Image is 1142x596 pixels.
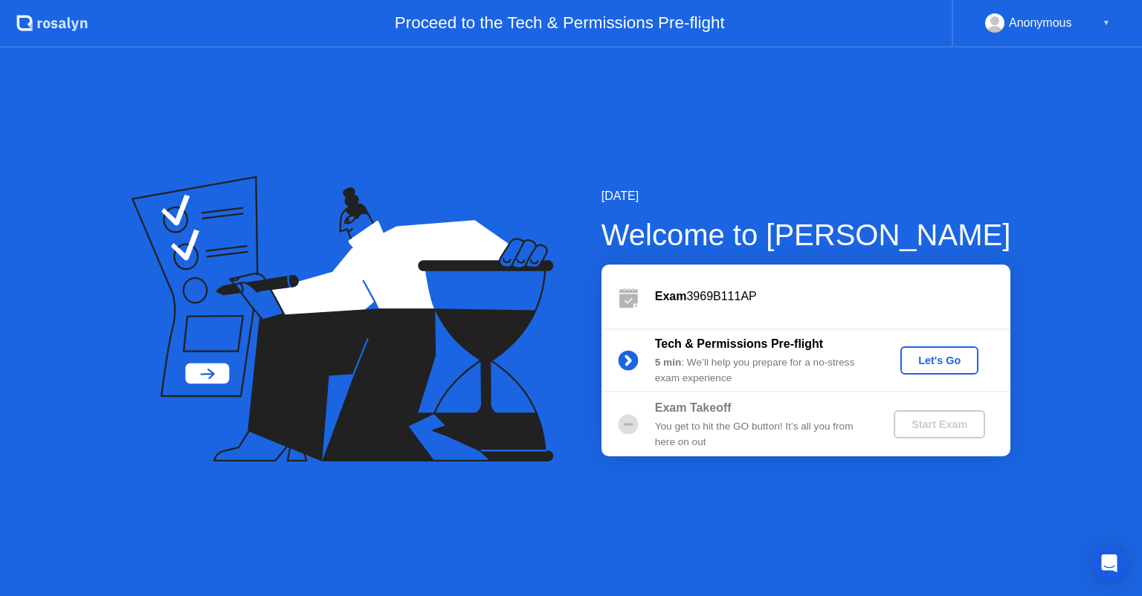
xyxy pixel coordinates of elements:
[1009,13,1072,33] div: Anonymous
[655,401,732,414] b: Exam Takeoff
[601,213,1011,257] div: Welcome to [PERSON_NAME]
[906,354,972,366] div: Let's Go
[655,290,687,302] b: Exam
[601,187,1011,205] div: [DATE]
[655,337,823,350] b: Tech & Permissions Pre-flight
[900,418,979,430] div: Start Exam
[655,288,1010,305] div: 3969B111AP
[1103,13,1110,33] div: ▼
[655,355,869,386] div: : We’ll help you prepare for a no-stress exam experience
[655,357,682,368] b: 5 min
[894,410,985,438] button: Start Exam
[655,419,869,450] div: You get to hit the GO button! It’s all you from here on out
[1091,545,1127,581] div: Open Intercom Messenger
[900,346,978,375] button: Let's Go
